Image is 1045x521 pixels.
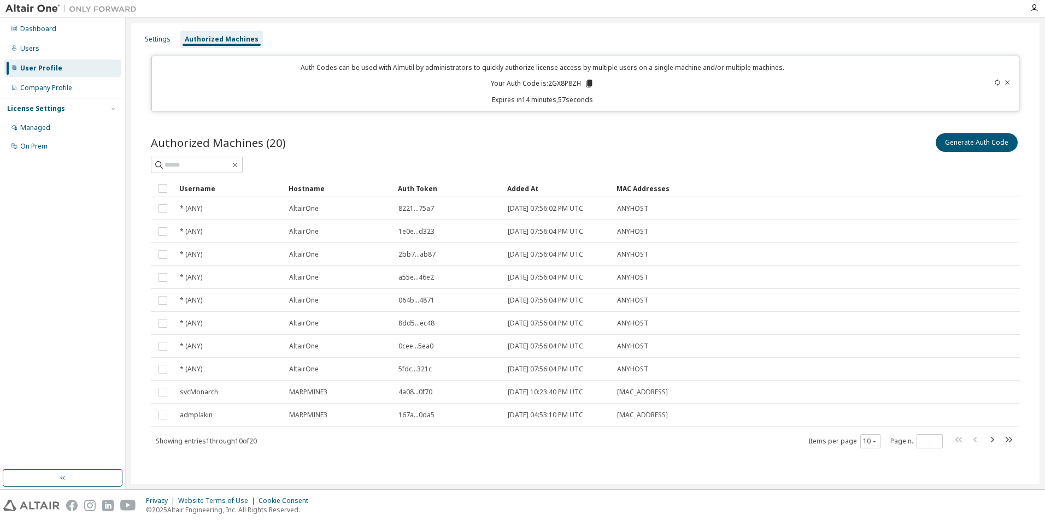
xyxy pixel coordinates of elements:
div: Privacy [146,496,178,505]
span: * (ANY) [180,204,202,213]
p: © 2025 Altair Engineering, Inc. All Rights Reserved. [146,505,315,514]
span: [DATE] 04:53:10 PM UTC [508,411,583,419]
span: [DATE] 07:56:04 PM UTC [508,296,583,305]
span: Items per page [808,434,880,448]
img: altair_logo.svg [3,500,60,511]
div: Company Profile [20,84,72,92]
span: [DATE] 07:56:04 PM UTC [508,273,583,282]
span: [DATE] 07:56:04 PM UTC [508,342,583,351]
span: ANYHOST [617,227,648,236]
span: 8dd5...ec48 [398,319,435,328]
span: [DATE] 07:56:04 PM UTC [508,319,583,328]
span: * (ANY) [180,227,202,236]
img: Altair One [5,3,142,14]
span: * (ANY) [180,365,202,374]
span: admplakin [180,411,213,419]
span: ANYHOST [617,296,648,305]
span: MARPMINE3 [289,388,327,396]
span: [DATE] 10:23:40 PM UTC [508,388,583,396]
p: Your Auth Code is: 2GX8P8ZH [491,79,594,88]
div: Settings [145,35,171,44]
img: facebook.svg [66,500,78,511]
span: 4a08...0f70 [398,388,432,396]
div: Added At [507,180,608,197]
span: ANYHOST [617,319,648,328]
span: 167a...0da5 [398,411,435,419]
span: * (ANY) [180,296,202,305]
span: Page n. [890,434,943,448]
span: 064b...4871 [398,296,435,305]
div: License Settings [7,104,65,113]
span: ANYHOST [617,342,648,351]
span: AltairOne [289,227,319,236]
span: * (ANY) [180,319,202,328]
span: a55e...46e2 [398,273,434,282]
span: [DATE] 07:56:04 PM UTC [508,365,583,374]
span: 1e0e...d323 [398,227,435,236]
button: 10 [863,437,878,446]
div: Auth Token [398,180,498,197]
div: Website Terms of Use [178,496,259,505]
span: AltairOne [289,250,319,259]
span: Authorized Machines (20) [151,135,286,150]
span: AltairOne [289,273,319,282]
div: Hostname [289,180,389,197]
div: On Prem [20,142,48,151]
span: ANYHOST [617,365,648,374]
span: ANYHOST [617,250,648,259]
button: Generate Auth Code [936,133,1018,152]
span: [DATE] 07:56:04 PM UTC [508,227,583,236]
span: AltairOne [289,365,319,374]
img: linkedin.svg [102,500,114,511]
div: Username [179,180,280,197]
span: ANYHOST [617,273,648,282]
div: User Profile [20,64,62,73]
div: Users [20,44,39,53]
span: Showing entries 1 through 10 of 20 [156,436,257,446]
img: youtube.svg [120,500,136,511]
span: 2bb7...ab87 [398,250,436,259]
p: Auth Codes can be used with Almutil by administrators to quickly authorize license access by mult... [158,63,927,72]
span: * (ANY) [180,250,202,259]
span: [MAC_ADDRESS] [617,388,668,396]
span: AltairOne [289,319,319,328]
span: * (ANY) [180,342,202,351]
span: MARPMINE3 [289,411,327,419]
span: 5fdc...321c [398,365,432,374]
p: Expires in 14 minutes, 57 seconds [158,95,927,104]
span: ANYHOST [617,204,648,213]
img: instagram.svg [84,500,96,511]
span: 0cee...5ea0 [398,342,433,351]
span: svcMonarch [180,388,218,396]
div: Cookie Consent [259,496,315,505]
span: [DATE] 07:56:02 PM UTC [508,204,583,213]
div: Authorized Machines [185,35,259,44]
div: Managed [20,123,50,132]
span: * (ANY) [180,273,202,282]
span: [DATE] 07:56:04 PM UTC [508,250,583,259]
div: Dashboard [20,25,56,33]
span: 8221...75a7 [398,204,434,213]
span: AltairOne [289,342,319,351]
span: [MAC_ADDRESS] [617,411,668,419]
div: MAC Addresses [617,180,905,197]
span: AltairOne [289,204,319,213]
span: AltairOne [289,296,319,305]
